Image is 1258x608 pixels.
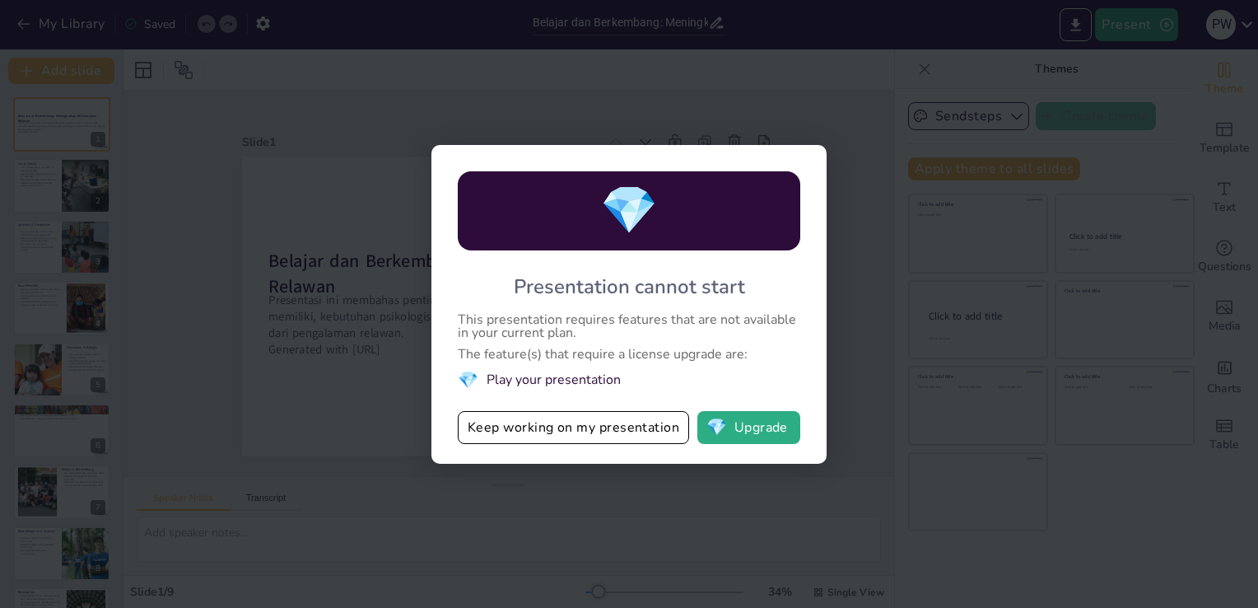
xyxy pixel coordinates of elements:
button: diamondUpgrade [697,411,800,444]
div: Presentation cannot start [514,274,745,300]
div: This presentation requires features that are not available in your current plan. [458,313,800,339]
button: Keep working on my presentation [458,411,689,444]
span: diamond [600,179,658,242]
span: diamond [458,369,478,391]
li: Play your presentation [458,369,800,391]
div: The feature(s) that require a license upgrade are: [458,348,800,361]
span: diamond [706,419,727,436]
